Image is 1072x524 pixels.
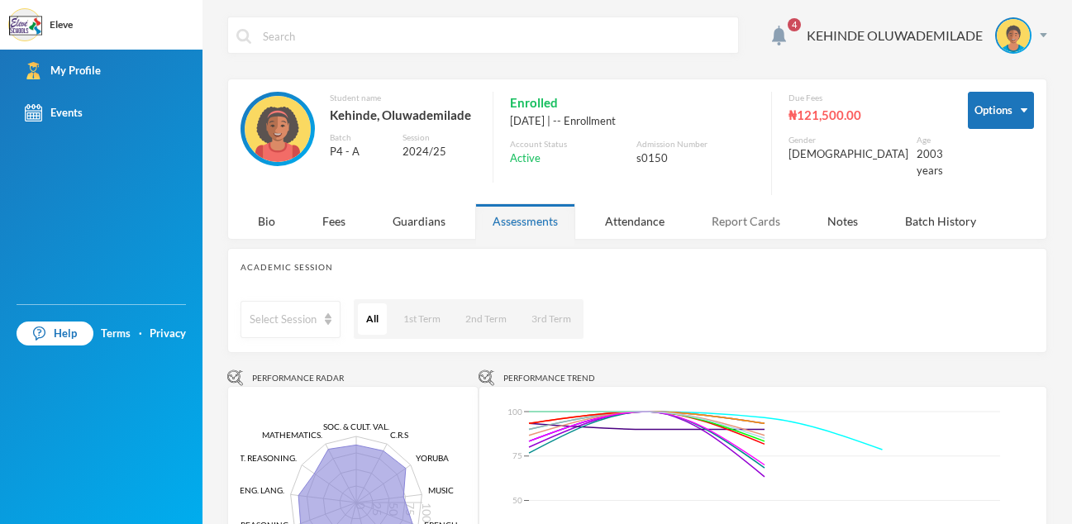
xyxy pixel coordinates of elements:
[261,17,730,55] input: Search
[997,19,1030,52] img: STUDENT
[252,372,344,384] span: Performance Radar
[512,451,522,461] tspan: 75
[240,486,284,496] tspan: ENG. LANG.
[636,138,755,150] div: Admission Number
[694,203,798,239] div: Report Cards
[358,303,387,335] button: All
[968,92,1034,129] button: Options
[510,138,628,150] div: Account Status
[457,303,515,335] button: 2nd Term
[390,430,408,440] tspan: C.R.S
[403,144,477,160] div: 2024/25
[241,261,1034,274] div: Academic Session
[330,104,476,126] div: Kehinde, Oluwademilade
[636,150,755,167] div: s0150
[236,29,251,44] img: search
[512,495,522,505] tspan: 50
[50,17,73,32] div: Eleve
[245,96,311,162] img: STUDENT
[523,303,579,335] button: 3rd Term
[428,486,454,496] tspan: MUSIC
[475,203,575,239] div: Assessments
[150,326,186,342] a: Privacy
[789,92,943,104] div: Due Fees
[507,407,522,417] tspan: 100
[395,303,449,335] button: 1st Term
[330,92,476,104] div: Student name
[250,312,317,328] div: Select Session
[262,430,322,440] tspan: MATHEMATICS.
[330,144,390,160] div: P4 - A
[510,113,755,130] div: [DATE] | -- Enrollment
[789,146,908,163] div: [DEMOGRAPHIC_DATA]
[9,9,42,42] img: logo
[101,326,131,342] a: Terms
[215,453,297,463] tspan: QUANT. REASONING.
[17,322,93,346] a: Help
[788,18,801,31] span: 4
[789,104,943,126] div: ₦121,500.00
[510,150,541,167] span: Active
[588,203,682,239] div: Attendance
[241,203,293,239] div: Bio
[323,422,389,431] tspan: SOC. & CULT. VAL.
[810,203,875,239] div: Notes
[503,372,595,384] span: Performance Trend
[403,503,417,516] tspan: 75
[375,203,463,239] div: Guardians
[305,203,363,239] div: Fees
[25,104,83,121] div: Events
[888,203,993,239] div: Batch History
[510,92,558,113] span: Enrolled
[330,131,390,144] div: Batch
[25,62,101,79] div: My Profile
[416,453,449,463] tspan: YORUBA
[917,146,943,179] div: 2003 years
[420,503,434,522] tspan: 100
[403,131,477,144] div: Session
[789,134,908,146] div: Gender
[917,134,943,146] div: Age
[139,326,142,342] div: ·
[807,26,983,45] div: KEHINDE OLUWADEMILADE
